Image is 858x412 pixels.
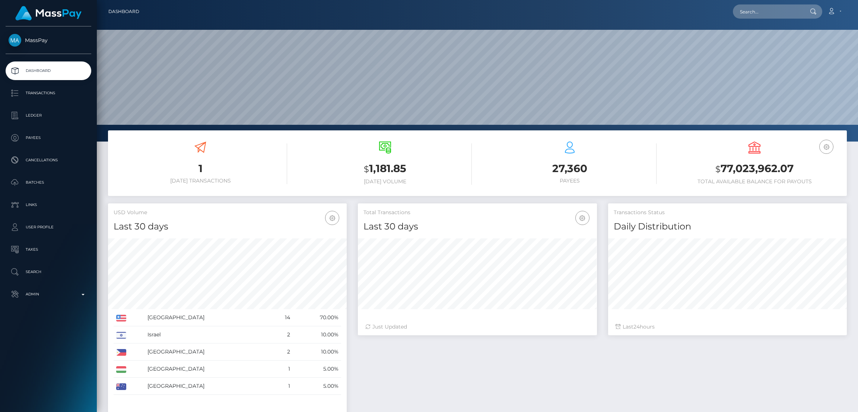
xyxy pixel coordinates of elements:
[9,34,21,47] img: MassPay
[271,361,293,378] td: 1
[293,361,341,378] td: 5.00%
[614,220,841,233] h4: Daily Distribution
[298,161,472,177] h3: 1,181.85
[6,129,91,147] a: Payees
[9,266,88,278] p: Search
[365,323,589,331] div: Just Updated
[271,326,293,343] td: 2
[145,378,271,395] td: [GEOGRAPHIC_DATA]
[483,161,657,176] h3: 27,360
[6,285,91,304] a: Admin
[363,209,591,216] h5: Total Transactions
[616,323,839,331] div: Last hours
[6,263,91,281] a: Search
[114,209,341,216] h5: USD Volume
[145,343,271,361] td: [GEOGRAPHIC_DATA]
[298,178,472,185] h6: [DATE] Volume
[6,106,91,125] a: Ledger
[293,326,341,343] td: 10.00%
[114,220,341,233] h4: Last 30 days
[668,161,841,177] h3: 77,023,962.07
[293,309,341,326] td: 70.00%
[108,4,139,19] a: Dashboard
[114,178,287,184] h6: [DATE] Transactions
[9,244,88,255] p: Taxes
[9,199,88,210] p: Links
[9,155,88,166] p: Cancellations
[15,6,82,20] img: MassPay Logo
[114,161,287,176] h3: 1
[6,173,91,192] a: Batches
[733,4,803,19] input: Search...
[614,209,841,216] h5: Transactions Status
[145,326,271,343] td: Israel
[116,349,126,356] img: PH.png
[116,315,126,321] img: US.png
[145,361,271,378] td: [GEOGRAPHIC_DATA]
[363,220,591,233] h4: Last 30 days
[116,332,126,339] img: IL.png
[9,177,88,188] p: Batches
[116,383,126,390] img: AU.png
[6,240,91,259] a: Taxes
[633,323,640,330] span: 24
[6,218,91,237] a: User Profile
[6,84,91,102] a: Transactions
[9,110,88,121] p: Ledger
[668,178,841,185] h6: Total Available Balance for Payouts
[9,289,88,300] p: Admin
[6,151,91,169] a: Cancellations
[9,88,88,99] p: Transactions
[6,37,91,44] span: MassPay
[9,222,88,233] p: User Profile
[293,343,341,361] td: 10.00%
[271,309,293,326] td: 14
[6,196,91,214] a: Links
[293,378,341,395] td: 5.00%
[9,65,88,76] p: Dashboard
[483,178,657,184] h6: Payees
[145,309,271,326] td: [GEOGRAPHIC_DATA]
[271,343,293,361] td: 2
[6,61,91,80] a: Dashboard
[364,164,369,174] small: $
[715,164,721,174] small: $
[271,378,293,395] td: 1
[9,132,88,143] p: Payees
[116,366,126,373] img: HU.png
